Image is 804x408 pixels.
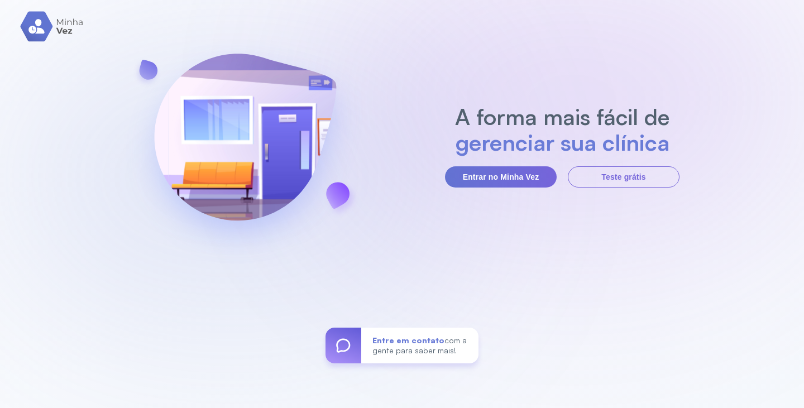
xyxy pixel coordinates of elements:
[326,328,478,363] a: Entre em contatocom a gente para saber mais!
[568,166,679,188] button: Teste grátis
[361,328,478,363] div: com a gente para saber mais!
[125,24,366,267] img: banner-login.svg
[449,104,676,129] h2: A forma mais fácil de
[445,166,557,188] button: Entrar no Minha Vez
[20,11,84,42] img: logo.svg
[372,335,444,345] span: Entre em contato
[449,129,676,155] h2: gerenciar sua clínica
